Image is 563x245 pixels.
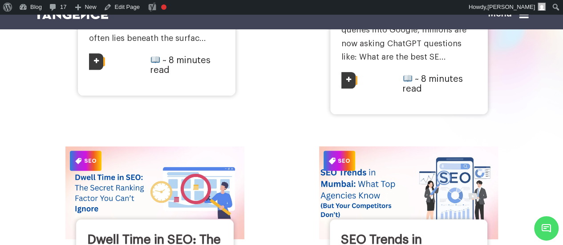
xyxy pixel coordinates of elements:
img: Category Icon [75,158,81,164]
img: logo SVG [35,9,109,19]
span: SEO [324,151,355,171]
span: 8 [421,75,426,84]
span: 8 [169,56,174,65]
span: Chat Widget [534,216,559,241]
span: minutes read [402,75,463,93]
span: ~ [415,75,419,84]
img: Dwell Time in SEO: The Secret Ranking Factor You Can’t Ignore [65,146,244,239]
span: SEO [70,151,101,171]
span: minutes read [150,56,211,75]
img: SEO Trends in Mumbai: What Top Agencies Know (But Your Competitors Don’t) [310,142,506,244]
div: Focus keyphrase not set [161,4,166,10]
span: [PERSON_NAME] [487,4,535,10]
img: 📖 [151,55,160,64]
img: 📖 [403,74,412,83]
img: Category Icon [328,157,335,164]
span: ~ [162,56,166,65]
